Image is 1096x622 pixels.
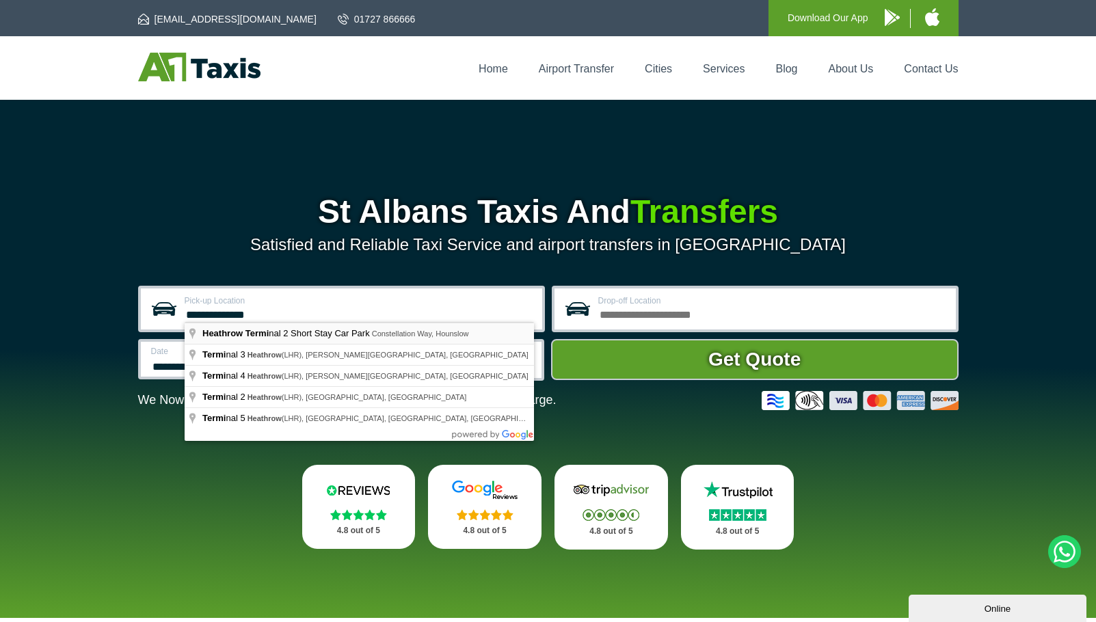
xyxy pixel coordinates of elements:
[697,480,779,500] img: Trustpilot
[551,339,959,380] button: Get Quote
[202,392,226,402] span: Termi
[775,63,797,75] a: Blog
[202,328,269,338] span: Heathrow Termi
[138,235,959,254] p: Satisfied and Reliable Taxi Service and airport transfers in [GEOGRAPHIC_DATA]
[317,522,401,539] p: 4.8 out of 5
[202,328,372,338] span: nal 2 Short Stay Car Park
[598,297,948,305] label: Drop-off Location
[202,370,226,381] span: Termi
[885,9,900,26] img: A1 Taxis Android App
[788,10,868,27] p: Download Our App
[457,509,513,520] img: Stars
[925,8,939,26] img: A1 Taxis iPhone App
[479,63,508,75] a: Home
[202,370,248,381] span: nal 4
[248,372,282,380] span: Heathrow
[909,592,1089,622] iframe: chat widget
[138,195,959,228] h1: St Albans Taxis And
[138,53,260,81] img: A1 Taxis St Albans LTD
[185,297,534,305] label: Pick-up Location
[570,523,653,540] p: 4.8 out of 5
[829,63,874,75] a: About Us
[443,522,526,539] p: 4.8 out of 5
[248,414,549,422] span: (LHR), [GEOGRAPHIC_DATA], [GEOGRAPHIC_DATA], [GEOGRAPHIC_DATA]
[248,414,282,422] span: Heathrow
[696,523,779,540] p: 4.8 out of 5
[138,12,317,26] a: [EMAIL_ADDRESS][DOMAIN_NAME]
[583,509,639,521] img: Stars
[248,351,529,359] span: (LHR), [PERSON_NAME][GEOGRAPHIC_DATA], [GEOGRAPHIC_DATA]
[248,372,529,380] span: (LHR), [PERSON_NAME][GEOGRAPHIC_DATA], [GEOGRAPHIC_DATA]
[202,349,226,360] span: Termi
[248,393,282,401] span: Heathrow
[202,413,248,423] span: nal 5
[317,480,399,500] img: Reviews.io
[554,465,668,550] a: Tripadvisor Stars 4.8 out of 5
[151,347,327,355] label: Date
[202,413,226,423] span: Termi
[248,393,467,401] span: (LHR), [GEOGRAPHIC_DATA], [GEOGRAPHIC_DATA]
[428,465,542,549] a: Google Stars 4.8 out of 5
[904,63,958,75] a: Contact Us
[681,465,794,550] a: Trustpilot Stars 4.8 out of 5
[444,480,526,500] img: Google
[762,391,959,410] img: Credit And Debit Cards
[302,465,416,549] a: Reviews.io Stars 4.8 out of 5
[570,480,652,500] img: Tripadvisor
[709,509,766,521] img: Stars
[202,392,248,402] span: nal 2
[338,12,416,26] a: 01727 866666
[138,393,557,407] p: We Now Accept Card & Contactless Payment In
[539,63,614,75] a: Airport Transfer
[330,509,387,520] img: Stars
[630,193,778,230] span: Transfers
[645,63,672,75] a: Cities
[703,63,745,75] a: Services
[372,329,469,338] span: Constellation Way, Hounslow
[202,349,248,360] span: nal 3
[248,351,282,359] span: Heathrow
